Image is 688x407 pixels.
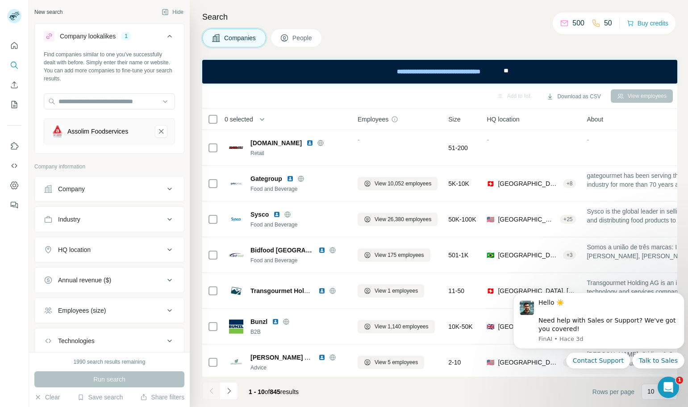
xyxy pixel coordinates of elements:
div: Food and Beverage [250,256,347,264]
img: Logo of Bunzl [229,319,243,334]
iframe: Banner [202,60,677,84]
div: Annual revenue ($) [58,276,111,285]
span: - [587,136,589,143]
span: 🇨🇭 [487,179,494,188]
div: Company [58,185,85,193]
div: Food and Beverage [250,221,347,229]
span: 2-10 [448,358,461,367]
span: [GEOGRAPHIC_DATA], [GEOGRAPHIC_DATA]|[GEOGRAPHIC_DATA] Inner|[GEOGRAPHIC_DATA] (W)|[GEOGRAPHIC_DATA] [498,322,559,331]
span: 0 selected [225,115,253,124]
div: Technologies [58,336,95,345]
img: Logo of Lucien Stirling AND Gray Advisory Group [229,355,243,369]
button: View 1,140 employees [358,320,435,333]
div: HQ location [58,245,91,254]
span: Transgourmet Holding AG [250,287,328,294]
span: 🇨🇭 [487,286,494,295]
div: Employees (size) [58,306,106,315]
img: LinkedIn logo [318,287,325,294]
span: 845 [270,388,280,395]
button: Download as CSV [540,90,607,103]
div: 1 [121,32,131,40]
img: Logo of Bidfood Brasil [229,248,243,262]
button: Clear [34,393,60,402]
div: 1990 search results remaining [74,358,146,366]
p: 10 [647,387,655,396]
button: Buy credits [627,17,668,29]
div: Company lookalikes [60,32,116,41]
span: 1 - 10 [249,388,265,395]
span: 🇧🇷 [487,251,494,260]
div: Assolim Foodservices [67,127,128,136]
button: Use Surfe API [7,158,21,174]
div: B2B [250,328,347,336]
div: Food and Beverage [250,185,347,193]
p: Company information [34,163,184,171]
img: LinkedIn logo [287,175,294,182]
button: Use Surfe on LinkedIn [7,138,21,154]
span: 🇬🇧 [487,322,494,331]
img: LinkedIn logo [273,211,280,218]
span: Size [448,115,460,124]
button: Industry [35,209,184,230]
button: Company [35,178,184,200]
div: New search [34,8,63,16]
div: + 3 [563,251,576,259]
iframe: Intercom live chat [658,377,679,398]
span: View 1 employees [375,287,418,295]
button: Search [7,57,21,73]
span: of [265,388,270,395]
button: Save search [77,393,123,402]
span: [GEOGRAPHIC_DATA], [GEOGRAPHIC_DATA] [498,179,559,188]
button: Quick start [7,38,21,54]
div: Industry [58,215,80,224]
span: - [487,136,489,143]
img: LinkedIn logo [272,318,279,325]
span: [GEOGRAPHIC_DATA], [US_STATE] [498,358,559,367]
img: LinkedIn logo [318,354,325,361]
div: Advice [250,364,347,372]
span: [DOMAIN_NAME] [250,138,302,147]
span: View 26,380 employees [375,215,431,223]
span: Gategroup [250,174,282,183]
button: View 5 employees [358,356,424,369]
span: View 5 employees [375,358,418,366]
span: [PERSON_NAME] AND Gray Advisory Group [250,354,383,361]
iframe: Intercom notifications mensaje [509,285,688,374]
button: My lists [7,97,21,113]
button: HQ location [35,239,184,260]
span: 🇺🇸 [487,358,494,367]
img: Logo of Gategroup [229,176,243,191]
span: 51-200 [448,143,468,152]
button: View 175 employees [358,248,430,262]
button: Employees (size) [35,300,184,321]
span: View 10,052 employees [375,180,431,188]
span: HQ location [487,115,519,124]
p: 50 [604,18,612,29]
p: 500 [572,18,584,29]
span: 1 [676,377,683,384]
img: Logo of Sysco [229,212,243,227]
span: Rows per page [592,387,634,396]
div: + 25 [560,215,576,223]
button: Company lookalikes1 [35,25,184,50]
button: View 10,052 employees [358,177,438,190]
img: Assolim Foodservices-logo [51,125,64,138]
div: Retail [250,149,347,157]
button: Technologies [35,330,184,352]
h4: Search [202,11,677,23]
span: [GEOGRAPHIC_DATA], [GEOGRAPHIC_DATA] [498,251,559,260]
span: View 1,140 employees [375,323,429,331]
span: 5K-10K [448,179,469,188]
span: results [249,388,299,395]
span: About [587,115,603,124]
button: Hide [155,5,190,19]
